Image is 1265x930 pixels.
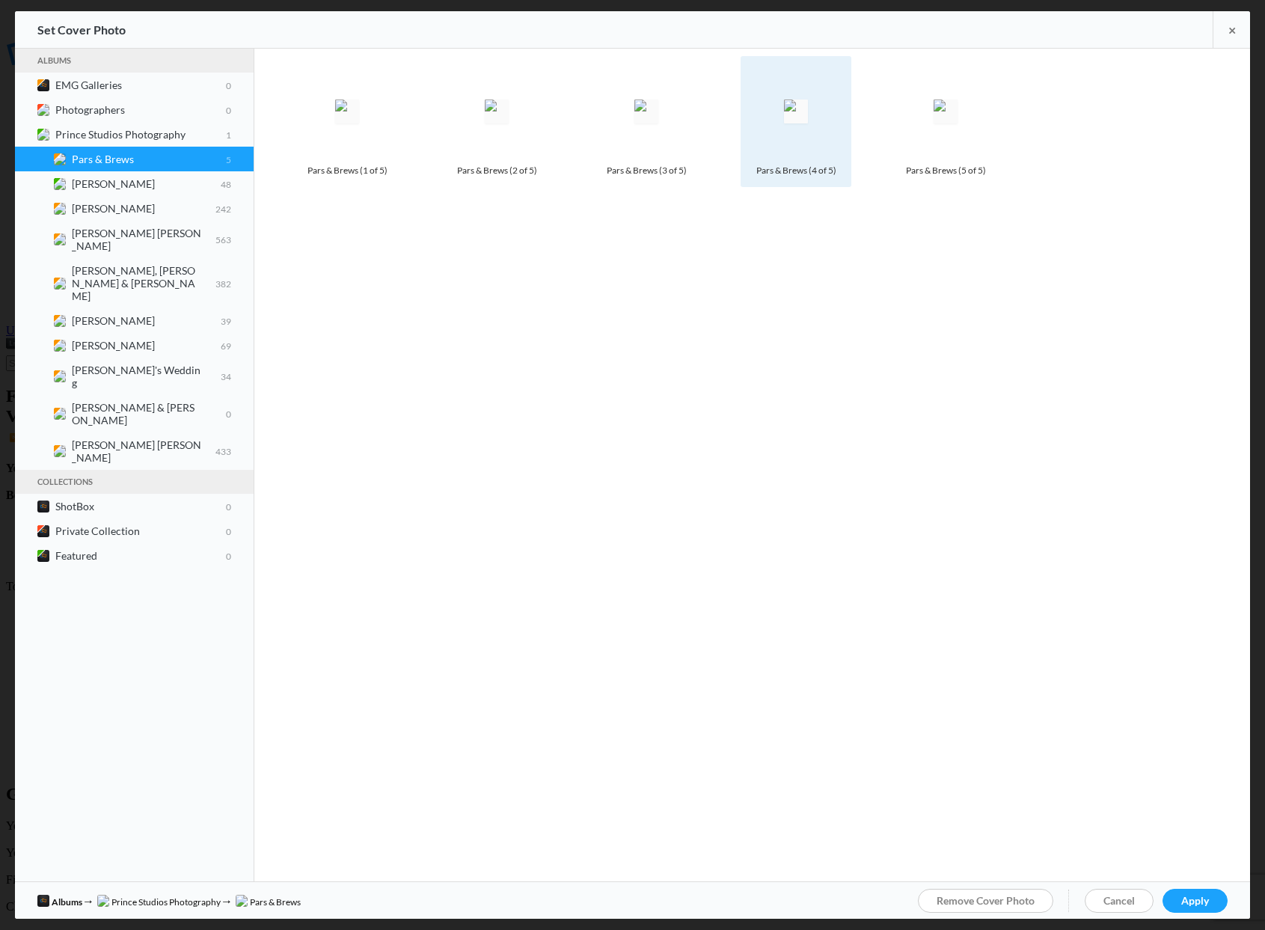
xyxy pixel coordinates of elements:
span: 5 [226,153,231,165]
b: [PERSON_NAME] [72,177,231,190]
b: Prince Studios Photography [55,128,231,141]
span: 382 [215,278,231,289]
b: [PERSON_NAME] [72,314,231,327]
span: → [221,893,236,908]
b: Photographers [55,103,231,116]
b: [PERSON_NAME], [PERSON_NAME] & [PERSON_NAME] [72,264,231,302]
span: 242 [215,203,231,214]
img: Pars & Brews (1 of 5) [335,100,359,123]
b: [PERSON_NAME]'s Wedding [72,364,231,389]
a: [PERSON_NAME] [PERSON_NAME]433 [15,432,254,470]
div: Pars & Brews (5 of 5) [902,164,990,177]
b: Pars & Brews [72,153,231,165]
span: → [82,893,97,908]
a: Pars & Brews5 [15,147,254,171]
div: Pars & Brews (1 of 5) [304,164,391,177]
a: [PERSON_NAME] [PERSON_NAME]563 [15,221,254,258]
b: [PERSON_NAME] [PERSON_NAME] [72,438,231,464]
a: [PERSON_NAME]48 [15,171,254,196]
a: Private Collection0 [15,518,254,543]
div: Set Cover Photo [37,11,126,49]
span: 69 [221,340,231,351]
span: 0 [226,79,231,91]
span: 39 [221,315,231,326]
a: Apply [1163,889,1228,913]
a: Remove Cover Photo [918,889,1053,913]
a: [PERSON_NAME]39 [15,308,254,333]
span: Cancel [1103,894,1135,907]
img: Pars & Brews (3 of 5) [634,100,658,123]
b: [PERSON_NAME] [PERSON_NAME] [72,227,231,252]
span: 0 [226,501,231,512]
img: Pars & Brews (4 of 5) [784,100,808,123]
span: 48 [221,178,231,189]
span: 0 [226,550,231,561]
span: 1 [226,129,231,140]
span: Remove Cover Photo [937,894,1035,907]
img: undefined [37,895,49,907]
div: Pars & Brews (4 of 5) [753,164,840,177]
div: Pars & Brews (3 of 5) [603,164,690,177]
b: [PERSON_NAME] & [PERSON_NAME] [72,401,231,426]
a: undefinedAlbums [37,896,82,908]
a: [PERSON_NAME], [PERSON_NAME] & [PERSON_NAME]382 [15,258,254,308]
span: 34 [221,371,231,382]
a: × [1213,11,1250,48]
a: Prince Studios PhotographyPrince Studios Photography [97,896,221,908]
img: ShotBox [37,501,49,513]
a: [PERSON_NAME] & [PERSON_NAME]0 [15,395,254,432]
span: 563 [215,234,231,245]
span: 433 [215,446,231,457]
a: Collections [37,474,231,489]
b: [PERSON_NAME] [72,339,231,352]
span: Albums [52,896,82,908]
span: 0 [226,104,231,115]
b: [PERSON_NAME] [72,202,231,215]
span: 0 [226,409,231,420]
img: Prince Studios Photography [97,895,109,907]
a: Cancel [1085,889,1154,913]
b: EMG Galleries [55,79,231,91]
a: EMG Galleries0 [15,73,254,97]
a: ShotBox0 [15,494,254,518]
img: Pars & Brews (5 of 5) [934,100,958,123]
span: Prince Studios Photography [111,896,221,908]
a: [PERSON_NAME]'s Wedding34 [15,358,254,395]
img: Pars & Brews (2 of 5) [485,100,509,123]
a: Photographers0 [15,97,254,122]
div: Pars & Brews (2 of 5) [453,164,541,177]
a: [PERSON_NAME]69 [15,333,254,358]
span: 0 [226,525,231,536]
b: Featured [55,549,231,562]
span: Apply [1181,894,1209,907]
a: Featured0 [15,543,254,568]
b: Private Collection [55,524,231,537]
a: [PERSON_NAME]242 [15,196,254,221]
a: Albums [37,53,231,68]
b: ShotBox [55,500,231,513]
a: Prince Studios Photography1 [15,122,254,147]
